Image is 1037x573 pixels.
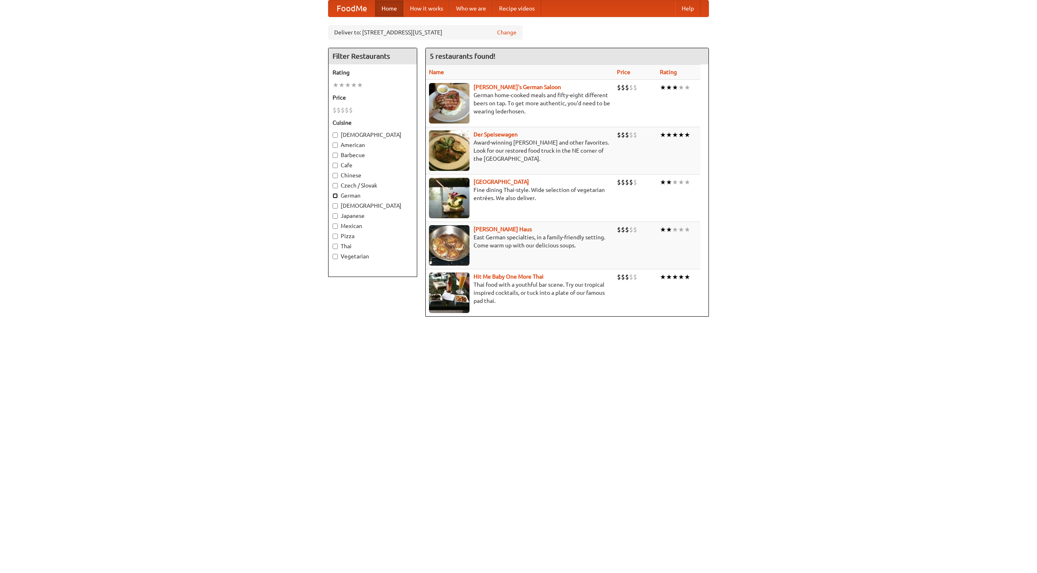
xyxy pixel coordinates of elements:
li: ★ [345,81,351,89]
a: FoodMe [329,0,375,17]
input: [DEMOGRAPHIC_DATA] [333,132,338,138]
input: Chinese [333,173,338,178]
b: Hit Me Baby One More Thai [474,273,544,280]
li: ★ [684,178,690,187]
h5: Cuisine [333,119,413,127]
li: $ [633,130,637,139]
a: Name [429,69,444,75]
li: $ [349,106,353,115]
li: ★ [666,225,672,234]
li: ★ [672,273,678,281]
li: ★ [684,225,690,234]
li: ★ [660,130,666,139]
li: ★ [672,225,678,234]
li: $ [633,273,637,281]
li: ★ [660,178,666,187]
li: $ [629,130,633,139]
b: [GEOGRAPHIC_DATA] [474,179,529,185]
li: $ [621,83,625,92]
label: Czech / Slovak [333,181,413,190]
label: Chinese [333,171,413,179]
li: $ [617,83,621,92]
li: ★ [672,178,678,187]
ng-pluralize: 5 restaurants found! [430,52,495,60]
li: ★ [672,130,678,139]
label: Mexican [333,222,413,230]
h5: Rating [333,68,413,77]
img: satay.jpg [429,178,469,218]
input: Vegetarian [333,254,338,259]
li: $ [625,225,629,234]
li: ★ [351,81,357,89]
label: Vegetarian [333,252,413,260]
input: Thai [333,244,338,249]
li: $ [617,273,621,281]
img: speisewagen.jpg [429,130,469,171]
li: $ [337,106,341,115]
li: $ [617,130,621,139]
li: $ [625,178,629,187]
a: Change [497,28,516,36]
input: American [333,143,338,148]
a: Recipe videos [493,0,541,17]
img: kohlhaus.jpg [429,225,469,266]
a: Price [617,69,630,75]
input: Japanese [333,213,338,219]
a: [PERSON_NAME]'s German Saloon [474,84,561,90]
img: esthers.jpg [429,83,469,124]
p: Award-winning [PERSON_NAME] and other favorites. Look for our restored food truck in the NE corne... [429,138,610,163]
li: ★ [684,83,690,92]
div: Deliver to: [STREET_ADDRESS][US_STATE] [328,25,523,40]
li: $ [621,225,625,234]
li: ★ [678,225,684,234]
a: How it works [403,0,450,17]
input: Cafe [333,163,338,168]
li: $ [617,178,621,187]
input: [DEMOGRAPHIC_DATA] [333,203,338,209]
p: Thai food with a youthful bar scene. Try our tropical inspired cocktails, or tuck into a plate of... [429,281,610,305]
label: Cafe [333,161,413,169]
li: ★ [666,83,672,92]
input: German [333,193,338,198]
li: ★ [678,83,684,92]
label: German [333,192,413,200]
li: $ [625,83,629,92]
a: [PERSON_NAME] Haus [474,226,532,232]
img: babythai.jpg [429,273,469,313]
li: $ [625,130,629,139]
li: ★ [678,130,684,139]
input: Pizza [333,234,338,239]
li: $ [621,178,625,187]
a: Der Speisewagen [474,131,518,138]
li: $ [621,273,625,281]
li: $ [629,273,633,281]
li: $ [629,178,633,187]
h5: Price [333,94,413,102]
label: Japanese [333,212,413,220]
input: Czech / Slovak [333,183,338,188]
li: $ [629,225,633,234]
p: Fine dining Thai-style. Wide selection of vegetarian entrées. We also deliver. [429,186,610,202]
a: Home [375,0,403,17]
h4: Filter Restaurants [329,48,417,64]
li: ★ [333,81,339,89]
li: ★ [684,273,690,281]
li: ★ [684,130,690,139]
li: ★ [666,273,672,281]
li: $ [625,273,629,281]
li: $ [633,178,637,187]
p: German home-cooked meals and fifty-eight different beers on tap. To get more authentic, you'd nee... [429,91,610,115]
li: $ [633,225,637,234]
li: $ [629,83,633,92]
label: American [333,141,413,149]
li: $ [345,106,349,115]
li: $ [621,130,625,139]
input: Barbecue [333,153,338,158]
li: $ [617,225,621,234]
a: Help [675,0,700,17]
li: $ [341,106,345,115]
li: ★ [678,273,684,281]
